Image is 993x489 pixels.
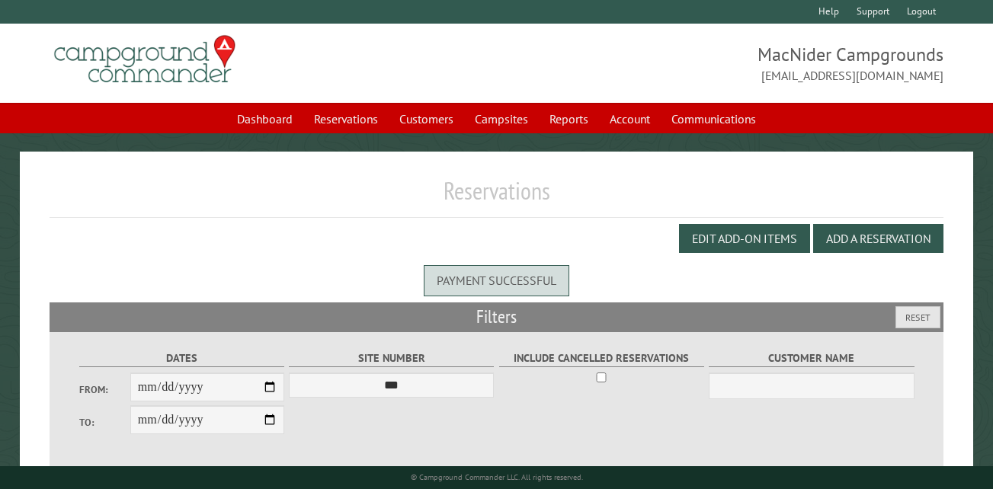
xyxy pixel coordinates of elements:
label: Site Number [289,350,494,367]
label: Dates [79,350,284,367]
label: To: [79,415,130,430]
img: Campground Commander [50,30,240,89]
button: Edit Add-on Items [679,224,810,253]
a: Dashboard [228,104,302,133]
h1: Reservations [50,176,943,218]
a: Communications [662,104,765,133]
small: © Campground Commander LLC. All rights reserved. [411,472,583,482]
span: MacNider Campgrounds [EMAIL_ADDRESS][DOMAIN_NAME] [497,42,943,85]
a: Customers [390,104,463,133]
a: Reservations [305,104,387,133]
label: From: [79,382,130,397]
button: Reset [895,306,940,328]
a: Campsites [466,104,537,133]
label: Include Cancelled Reservations [499,350,704,367]
button: Add a Reservation [813,224,943,253]
a: Reports [540,104,597,133]
a: Account [601,104,659,133]
div: Payment successful [424,265,569,296]
h2: Filters [50,302,943,331]
label: Customer Name [709,350,914,367]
